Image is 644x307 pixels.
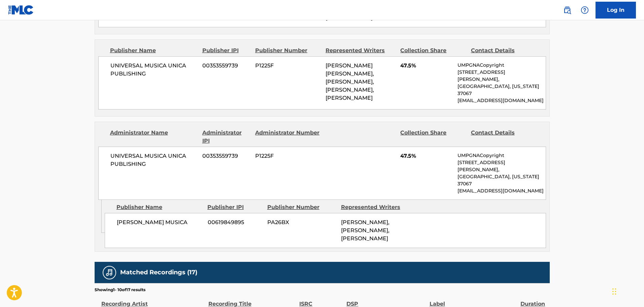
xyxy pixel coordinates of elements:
[341,203,410,211] div: Represented Writers
[110,152,198,168] span: UNIVERSAL MUSICA UNICA PUBLISHING
[117,218,203,226] span: [PERSON_NAME] MUSICA
[457,173,545,187] p: [GEOGRAPHIC_DATA], [US_STATE] 37067
[457,62,545,69] p: UMPGNACopyright
[255,47,320,55] div: Publisher Number
[471,47,536,55] div: Contact Details
[400,129,466,145] div: Collection Share
[116,203,202,211] div: Publisher Name
[120,269,197,276] h5: Matched Recordings (17)
[202,62,250,70] span: 00353559739
[255,62,320,70] span: P1225F
[202,129,250,145] div: Administrator IPI
[400,152,452,160] span: 47.5%
[457,69,545,83] p: [STREET_ADDRESS][PERSON_NAME],
[110,129,197,145] div: Administrator Name
[457,159,545,173] p: [STREET_ADDRESS][PERSON_NAME],
[581,6,589,14] img: help
[207,203,262,211] div: Publisher IPI
[457,152,545,159] p: UMPGNACopyright
[8,5,34,15] img: MLC Logo
[255,129,320,145] div: Administrator Number
[471,129,536,145] div: Contact Details
[202,152,250,160] span: 00353559739
[326,47,395,55] div: Represented Writers
[563,6,571,14] img: search
[105,269,113,277] img: Matched Recordings
[326,62,374,101] span: [PERSON_NAME] [PERSON_NAME], [PERSON_NAME], [PERSON_NAME], [PERSON_NAME]
[457,187,545,194] p: [EMAIL_ADDRESS][DOMAIN_NAME]
[400,47,466,55] div: Collection Share
[267,218,336,226] span: PA26BX
[110,47,197,55] div: Publisher Name
[578,3,591,17] div: Help
[610,275,644,307] iframe: Chat Widget
[612,281,616,302] div: Drag
[561,3,574,17] a: Public Search
[400,62,452,70] span: 47.5%
[457,97,545,104] p: [EMAIL_ADDRESS][DOMAIN_NAME]
[267,203,336,211] div: Publisher Number
[202,47,250,55] div: Publisher IPI
[341,219,389,242] span: [PERSON_NAME], [PERSON_NAME], [PERSON_NAME]
[208,218,262,226] span: 00619849895
[95,287,145,293] p: Showing 1 - 10 of 17 results
[110,62,198,78] span: UNIVERSAL MUSICA UNICA PUBLISHING
[457,83,545,97] p: [GEOGRAPHIC_DATA], [US_STATE] 37067
[255,152,320,160] span: P1225F
[596,2,636,19] a: Log In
